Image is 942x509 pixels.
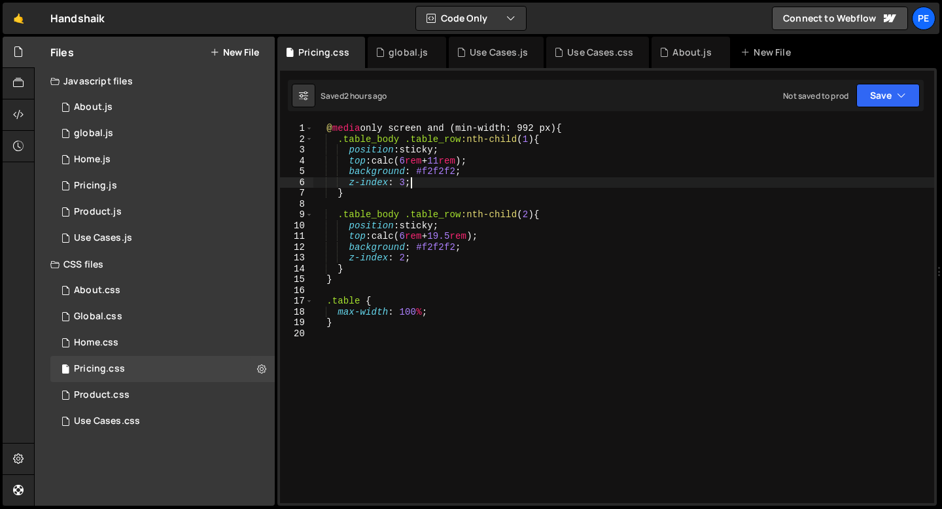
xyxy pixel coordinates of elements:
[74,363,125,375] div: Pricing.css
[35,251,275,277] div: CSS files
[50,225,275,251] div: 16572/45332.js
[50,277,275,304] div: 16572/45487.css
[210,47,259,58] button: New File
[280,264,313,275] div: 14
[298,46,349,59] div: Pricing.css
[344,90,387,101] div: 2 hours ago
[280,328,313,340] div: 20
[50,408,275,434] div: 16572/45333.css
[74,128,113,139] div: global.js
[74,389,130,401] div: Product.css
[3,3,35,34] a: 🤙
[280,177,313,188] div: 6
[74,415,140,427] div: Use Cases.css
[74,206,122,218] div: Product.js
[74,101,113,113] div: About.js
[470,46,528,59] div: Use Cases.js
[741,46,795,59] div: New File
[672,46,711,59] div: About.js
[74,154,111,166] div: Home.js
[280,123,313,134] div: 1
[280,145,313,156] div: 3
[280,134,313,145] div: 2
[74,285,120,296] div: About.css
[280,253,313,264] div: 13
[389,46,428,59] div: global.js
[280,188,313,199] div: 7
[280,231,313,242] div: 11
[280,317,313,328] div: 19
[280,307,313,318] div: 18
[50,94,275,120] div: 16572/45486.js
[280,220,313,232] div: 10
[856,84,920,107] button: Save
[74,311,122,323] div: Global.css
[50,304,275,330] div: 16572/45138.css
[416,7,526,30] button: Code Only
[280,166,313,177] div: 5
[50,330,275,356] div: 16572/45056.css
[74,180,117,192] div: Pricing.js
[50,10,105,26] div: Handshaik
[783,90,848,101] div: Not saved to prod
[35,68,275,94] div: Javascript files
[567,46,633,59] div: Use Cases.css
[50,356,275,382] div: 16572/45431.css
[50,382,275,408] div: 16572/45330.css
[280,274,313,285] div: 15
[50,120,275,147] div: 16572/45061.js
[280,199,313,210] div: 8
[321,90,387,101] div: Saved
[280,296,313,307] div: 17
[280,156,313,167] div: 4
[74,232,132,244] div: Use Cases.js
[772,7,908,30] a: Connect to Webflow
[280,285,313,296] div: 16
[50,199,275,225] div: 16572/45211.js
[50,147,275,173] div: 16572/45051.js
[280,209,313,220] div: 9
[280,242,313,253] div: 12
[50,45,74,60] h2: Files
[912,7,935,30] a: Pe
[74,337,118,349] div: Home.css
[50,173,275,199] div: 16572/45430.js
